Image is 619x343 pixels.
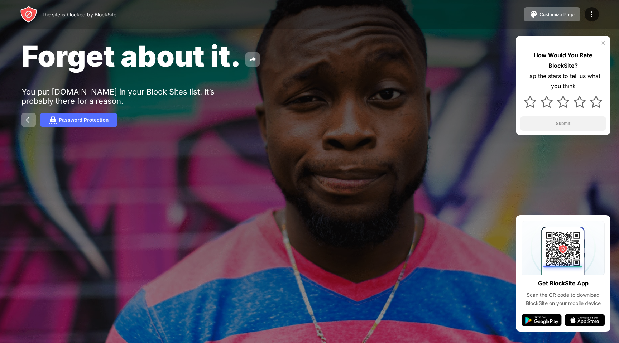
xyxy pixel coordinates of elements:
button: Password Protection [40,113,117,127]
button: Submit [520,116,606,131]
img: rate-us-close.svg [600,40,606,46]
img: password.svg [49,116,57,124]
img: share.svg [248,55,257,64]
div: You put [DOMAIN_NAME] in your Block Sites list. It’s probably there for a reason. [21,87,243,106]
img: header-logo.svg [20,6,37,23]
img: menu-icon.svg [587,10,596,19]
img: star.svg [524,96,536,108]
div: Tap the stars to tell us what you think [520,71,606,92]
img: google-play.svg [522,314,562,326]
div: The site is blocked by BlockSite [42,11,116,18]
img: star.svg [574,96,586,108]
div: How Would You Rate BlockSite? [520,50,606,71]
div: Customize Page [539,12,575,17]
img: star.svg [590,96,602,108]
img: app-store.svg [565,314,605,326]
img: star.svg [557,96,569,108]
img: pallet.svg [529,10,538,19]
button: Customize Page [524,7,580,21]
div: Scan the QR code to download BlockSite on your mobile device [522,291,605,307]
img: star.svg [541,96,553,108]
div: Get BlockSite App [538,278,589,289]
div: Password Protection [59,117,109,123]
img: back.svg [24,116,33,124]
span: Forget about it. [21,39,241,73]
img: qrcode.svg [522,221,605,275]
